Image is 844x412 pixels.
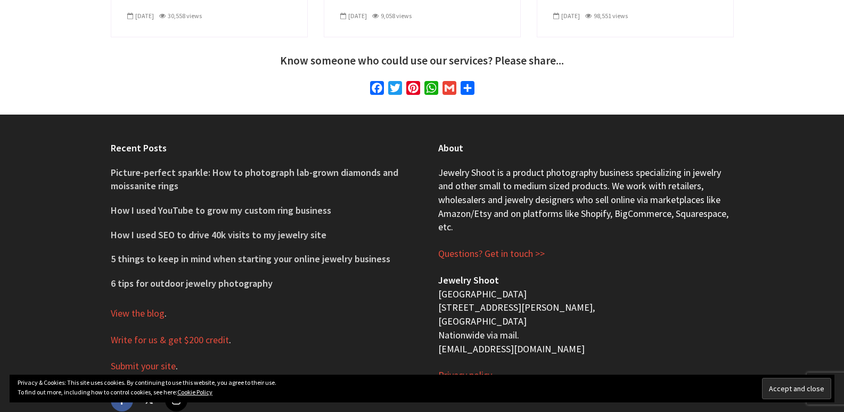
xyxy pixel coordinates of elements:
[111,334,229,346] a: Write for us & get $200 credit
[127,12,154,20] span: [DATE]
[340,12,367,20] span: [DATE]
[111,141,406,155] h4: Recent Posts
[111,360,176,373] a: Submit your site
[762,378,831,399] input: Accept and close
[386,81,404,99] a: Twitter
[438,274,499,286] b: Jewelry Shoot
[111,333,406,347] p: .
[438,273,734,356] p: [GEOGRAPHIC_DATA] [STREET_ADDRESS][PERSON_NAME], [GEOGRAPHIC_DATA] Nationwide via mail. [EMAIL_AD...
[368,81,386,99] a: Facebook
[422,81,440,99] a: WhatsApp
[585,11,628,21] div: 98,551 views
[111,359,406,373] p: .
[177,388,212,396] a: Cookie Policy
[438,369,492,382] a: Privacy policy
[553,12,580,20] span: [DATE]
[438,368,734,395] p: Copyright © [DATE]-[DATE]
[111,253,390,265] a: 5 things to keep in mind when starting your online jewelry business
[111,307,165,320] a: View the blog
[438,247,545,260] a: Questions? Get in touch >>
[111,306,406,320] p: .
[111,229,326,241] a: How I used SEO to drive 40k visits to my jewelry site
[111,277,273,289] a: 6 tips for outdoor jewelry photography
[438,141,734,155] h4: About
[458,81,477,99] a: 分享
[111,204,331,216] a: How I used YouTube to grow my custom ring business
[159,11,202,21] div: 30,558 views
[438,166,734,235] p: Jewelry Shoot is a product photography business specializing in jewelry and other small to medium...
[111,53,734,69] h3: Know someone who could use our services? Please share...
[404,81,422,99] a: Pinterest
[10,375,834,402] div: Privacy & Cookies: This site uses cookies. By continuing to use this website, you agree to their ...
[372,11,412,21] div: 9,058 views
[111,166,398,192] a: Picture-perfect sparkle: How to photograph lab-grown diamonds and moissanite rings
[440,81,458,99] a: Gmail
